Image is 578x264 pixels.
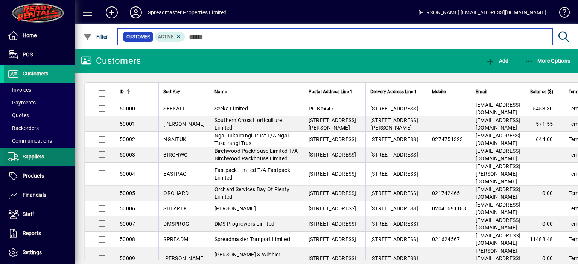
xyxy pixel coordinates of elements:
span: [STREET_ADDRESS] [309,221,356,227]
button: More Options [523,54,572,68]
span: Eastpack Limited T/A Eastpack Limited [214,167,290,181]
span: Seeka Limited [214,106,248,112]
span: [STREET_ADDRESS][PERSON_NAME] [370,117,418,131]
span: [STREET_ADDRESS] [309,236,356,242]
span: [EMAIL_ADDRESS][DOMAIN_NAME] [476,186,520,200]
span: Filter [83,34,108,40]
div: Customers [81,55,141,67]
span: [PERSON_NAME] [214,205,256,211]
span: NGAITUK [163,136,186,142]
td: 11488.48 [525,232,564,247]
a: POS [4,45,75,64]
span: More Options [525,58,570,64]
span: [PERSON_NAME] [163,121,205,127]
span: [STREET_ADDRESS] [370,136,418,142]
span: 0274751323 [432,136,463,142]
span: [EMAIL_ADDRESS][DOMAIN_NAME] [476,117,520,131]
span: Customers [23,71,48,77]
span: Balance ($) [530,87,553,96]
span: Financials [23,192,46,198]
span: [STREET_ADDRESS] [309,190,356,196]
span: ORCHARD [163,190,189,196]
span: Products [23,173,44,179]
span: Southern Cross Horticulture Limited [214,117,282,131]
a: Invoices [4,83,75,96]
div: Name [214,87,299,96]
span: POS [23,51,33,57]
span: Communications [8,138,52,144]
span: [EMAIL_ADDRESS][DOMAIN_NAME] [476,133,520,146]
span: [STREET_ADDRESS] [370,236,418,242]
span: SEEKALI [163,106,184,112]
span: DMS Progrowers Limited [214,221,275,227]
button: Add [100,6,124,19]
span: Quotes [8,112,29,118]
span: Active [158,34,173,39]
span: [EMAIL_ADDRESS][PERSON_NAME][DOMAIN_NAME] [476,163,520,184]
mat-chip: Activation Status: Active [155,32,185,42]
span: 50004 [120,171,135,177]
span: PO Box 47 [309,106,334,112]
span: 02041691188 [432,205,466,211]
span: Orchard Services Bay Of Plenty Limited [214,186,290,200]
a: Reports [4,224,75,243]
span: DMSPROG [163,221,189,227]
button: Filter [81,30,110,44]
td: 644.00 [525,132,564,147]
span: [STREET_ADDRESS] [309,255,356,261]
span: Staff [23,211,34,217]
span: Birchwood Packhouse Limited T/A Birchwood Packhouse Limited [214,148,298,161]
span: EASTPAC [163,171,186,177]
button: Add [484,54,510,68]
span: ID [120,87,124,96]
span: Home [23,32,37,38]
a: Home [4,26,75,45]
span: 50003 [120,152,135,158]
span: [STREET_ADDRESS] [370,171,418,177]
td: 0.00 [525,186,564,201]
span: 50009 [120,255,135,261]
span: Postal Address Line 1 [309,87,353,96]
span: BIRCHWO [163,152,188,158]
span: Payments [8,100,36,106]
a: Financials [4,186,75,205]
a: Products [4,167,75,186]
span: [STREET_ADDRESS] [309,171,356,177]
span: Reports [23,230,41,236]
span: Suppliers [23,154,44,160]
span: Name [214,87,227,96]
span: [STREET_ADDRESS] [370,152,418,158]
span: [STREET_ADDRESS] [370,205,418,211]
span: Spreadmaster Tranport Limited [214,236,290,242]
span: [STREET_ADDRESS] [309,205,356,211]
span: Settings [23,249,42,255]
span: [STREET_ADDRESS] [370,190,418,196]
span: 50007 [120,221,135,227]
td: 571.55 [525,116,564,132]
a: Staff [4,205,75,224]
span: [EMAIL_ADDRESS][DOMAIN_NAME] [476,148,520,161]
span: [PERSON_NAME] [163,255,205,261]
span: Mobile [432,87,446,96]
span: 50000 [120,106,135,112]
span: Add [486,58,508,64]
div: ID [120,87,135,96]
span: 50005 [120,190,135,196]
span: 50006 [120,205,135,211]
a: Communications [4,134,75,147]
div: Email [476,87,520,96]
span: Customer [126,33,150,41]
td: 0.00 [525,216,564,232]
a: Backorders [4,122,75,134]
span: [STREET_ADDRESS] [370,221,418,227]
td: 5453.30 [525,101,564,116]
a: Knowledge Base [554,2,569,26]
span: [EMAIL_ADDRESS][DOMAIN_NAME] [476,202,520,215]
span: Invoices [8,87,31,93]
div: Balance ($) [530,87,560,96]
button: Profile [124,6,148,19]
span: Sort Key [163,87,180,96]
span: Email [476,87,487,96]
div: Spreadmaster Properties Limited [148,6,227,18]
span: 021624567 [432,236,460,242]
